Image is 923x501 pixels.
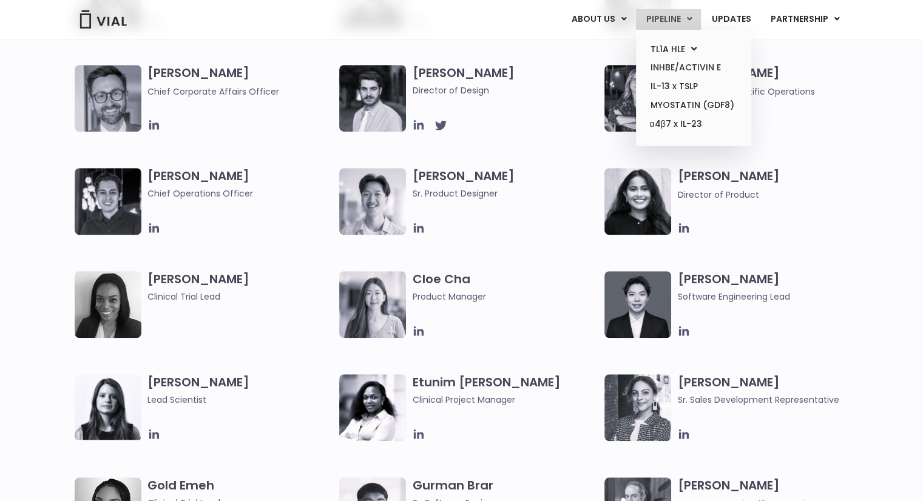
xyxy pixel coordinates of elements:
[412,290,598,303] span: Product Manager
[640,77,746,96] a: IL-13 x TSLP
[75,374,141,440] img: Headshot of smiling woman named Elia
[147,65,334,98] h3: [PERSON_NAME]
[75,271,141,338] img: A black and white photo of a woman smiling.
[677,290,864,303] span: Software Engineering Lead
[412,271,598,303] h3: Cloe Cha
[412,374,598,406] h3: Etunim [PERSON_NAME]
[604,374,671,441] img: Smiling woman named Gabriella
[677,271,864,303] h3: [PERSON_NAME]
[412,65,598,97] h3: [PERSON_NAME]
[339,65,406,132] img: Headshot of smiling man named Albert
[702,9,760,30] a: UPDATES
[640,115,746,134] a: α4β7 x IL-23
[640,58,746,77] a: INHBE/ACTIVIN E
[339,168,406,235] img: Brennan
[79,10,127,29] img: Vial Logo
[339,374,406,441] img: Image of smiling woman named Etunim
[677,189,759,201] span: Director of Product
[561,9,635,30] a: ABOUT USMenu Toggle
[640,40,746,59] a: TL1A HLEMenu Toggle
[147,168,334,200] h3: [PERSON_NAME]
[75,168,141,235] img: Headshot of smiling man named Josh
[677,374,864,406] h3: [PERSON_NAME]
[147,271,334,303] h3: [PERSON_NAME]
[640,96,746,115] a: MYOSTATIN (GDF8)
[677,168,864,201] h3: [PERSON_NAME]
[147,374,334,406] h3: [PERSON_NAME]
[677,65,864,98] h3: [PERSON_NAME]
[636,9,701,30] a: PIPELINEMenu Toggle
[75,65,141,132] img: Paolo-M
[412,168,598,200] h3: [PERSON_NAME]
[339,271,406,338] img: Cloe
[147,393,334,406] span: Lead Scientist
[760,9,849,30] a: PARTNERSHIPMenu Toggle
[147,290,334,303] span: Clinical Trial Lead
[147,187,334,200] span: Chief Operations Officer
[412,393,598,406] span: Clinical Project Manager
[412,187,598,200] span: Sr. Product Designer
[604,65,671,132] img: Headshot of smiling woman named Sarah
[412,84,598,97] span: Director of Design
[147,86,279,98] span: Chief Corporate Affairs Officer
[677,393,864,406] span: Sr. Sales Development Representative
[604,168,671,235] img: Smiling woman named Dhruba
